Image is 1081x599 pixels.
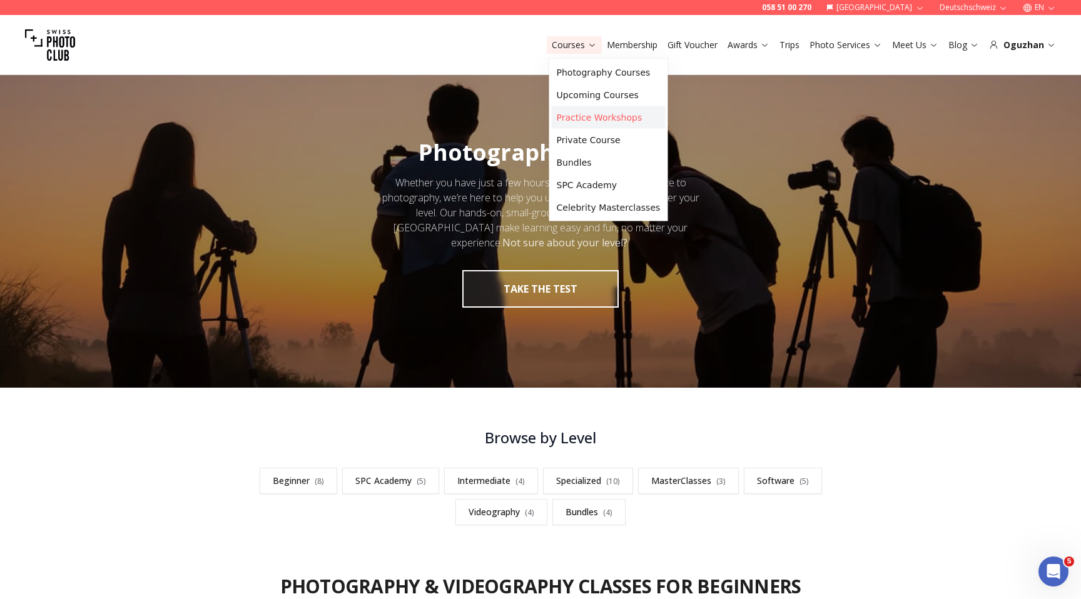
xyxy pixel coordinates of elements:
a: Bundles [552,151,666,174]
a: Courses [552,39,597,51]
h3: Browse by Level [230,428,851,448]
a: Photo Services [809,39,882,51]
span: ( 4 ) [525,507,534,518]
a: Meet Us [892,39,938,51]
a: Beginner(8) [260,468,337,494]
h2: Photography & Videography Classes for Beginners [280,575,801,598]
button: Gift Voucher [662,36,723,54]
img: Swiss photo club [25,20,75,70]
a: Blog [948,39,979,51]
div: Oguzhan [989,39,1056,51]
a: Gift Voucher [667,39,718,51]
a: Membership [607,39,657,51]
a: Intermediate(4) [444,468,538,494]
a: SPC Academy [552,174,666,196]
a: 058 51 00 270 [762,3,811,13]
a: Practice Workshops [552,106,666,129]
a: Specialized(10) [543,468,633,494]
button: Membership [602,36,662,54]
a: Photography Courses [552,61,666,84]
span: 5 [1064,556,1074,566]
a: Private Course [552,129,666,151]
span: Photography Courses [419,137,663,168]
button: Blog [943,36,984,54]
a: Software(5) [744,468,822,494]
span: ( 10 ) [606,476,620,486]
span: ( 5 ) [799,476,809,486]
a: SPC Academy(5) [342,468,439,494]
a: Trips [779,39,799,51]
span: ( 4 ) [515,476,525,486]
button: Meet Us [887,36,943,54]
div: Whether you have just a few hours or a whole year to dedicate to photography, we’re here to help ... [370,175,711,250]
span: ( 8 ) [315,476,324,486]
span: ( 5 ) [417,476,426,486]
button: Courses [547,36,602,54]
a: Awards [728,39,769,51]
iframe: Intercom live chat [1038,556,1068,586]
a: Celebrity Masterclasses [552,196,666,219]
a: Bundles(4) [552,499,626,525]
button: take the test [462,270,619,308]
strong: Not sure about your level? [502,236,627,249]
a: MasterClasses(3) [638,468,739,494]
a: Upcoming Courses [552,84,666,106]
button: Photo Services [804,36,887,54]
span: ( 4 ) [603,507,612,518]
button: Trips [774,36,804,54]
a: Videography(4) [455,499,547,525]
button: Awards [723,36,774,54]
span: ( 3 ) [716,476,726,486]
